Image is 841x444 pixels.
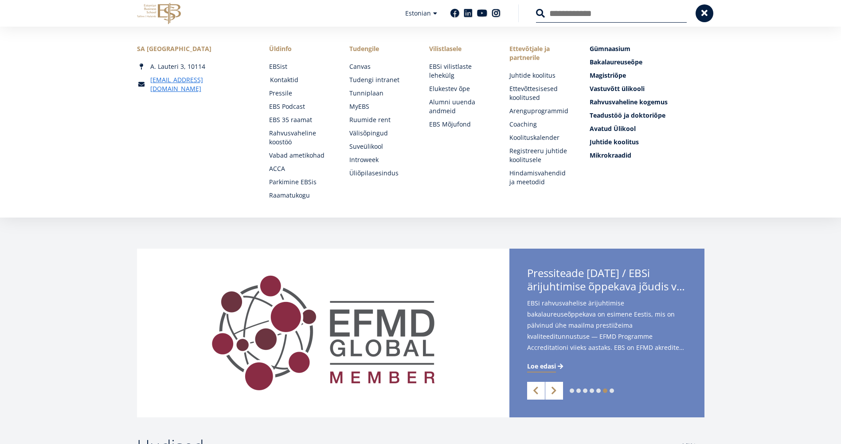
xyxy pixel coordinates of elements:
[590,111,704,120] a: Teadustöö ja doktoriõpe
[349,155,412,164] a: Introweek
[349,44,412,53] a: Tudengile
[269,89,332,98] a: Pressile
[349,115,412,124] a: Ruumide rent
[429,98,492,115] a: Alumni uuenda andmeid
[590,58,704,67] a: Bakalaureuseõpe
[527,297,687,356] span: EBSi rahvusvahelise ärijuhtimise bakalaureuseõppekava on esimene Eestis, mis on pälvinud ühe maai...
[477,9,487,18] a: Youtube
[269,62,332,71] a: EBSist
[610,388,614,393] a: 7
[590,151,704,160] a: Mikrokraadid
[509,107,572,115] a: Arenguprogrammid
[590,124,636,133] span: Avatud Ülikool
[349,102,412,111] a: MyEBS
[590,124,704,133] a: Avatud Ülikool
[590,98,704,107] a: Rahvusvaheline kogemus
[527,362,565,371] a: Loe edasi
[450,9,459,18] a: Facebook
[137,44,251,53] div: SA [GEOGRAPHIC_DATA]
[429,84,492,93] a: Elukestev õpe
[269,164,332,173] a: ACCA
[349,169,412,178] a: Üliõpilasesindus
[527,280,687,293] span: ärijuhtimise õppekava jõudis viieaastase EFMD akrediteeringuga maailma parimate hulka
[269,151,332,160] a: Vabad ametikohad
[509,133,572,142] a: Koolituskalender
[603,388,607,393] a: 6
[509,147,572,164] a: Registreeru juhtide koolitusele
[590,84,704,93] a: Vastuvõtt ülikooli
[509,169,572,186] a: Hindamisvahendid ja meetodid
[527,362,556,371] span: Loe edasi
[590,44,704,53] a: Gümnaasium
[509,84,572,102] a: Ettevõttesisesed koolitused
[527,342,687,353] span: Accreditationi viieks aastaks. EBS on EFMD akrediteeringu saanud juba varasemalt kolmeks aastaks,...
[429,120,492,129] a: EBS Mõjufond
[509,120,572,129] a: Coaching
[590,71,626,79] span: Magistriõpe
[590,111,665,119] span: Teadustöö ja doktoriõpe
[509,44,572,62] span: Ettevõtjale ja partnerile
[349,89,412,98] a: Tunniplaan
[576,388,581,393] a: 2
[270,75,332,84] a: Kontaktid
[349,129,412,138] a: Välisõpingud
[590,138,704,147] a: Juhtide koolitus
[150,75,251,93] a: [EMAIL_ADDRESS][DOMAIN_NAME]
[583,388,587,393] a: 3
[545,382,563,400] a: Next
[137,249,509,417] img: a
[269,129,332,147] a: Rahvusvaheline koostöö
[349,142,412,151] a: Suveülikool
[509,71,572,80] a: Juhtide koolitus
[590,388,594,393] a: 4
[349,75,412,84] a: Tudengi intranet
[429,44,492,53] span: Vilistlasele
[269,178,332,186] a: Parkimine EBSis
[137,62,251,71] div: A. Lauteri 3, 10114
[464,9,473,18] a: Linkedin
[596,388,601,393] a: 5
[590,138,639,146] span: Juhtide koolitus
[590,151,631,159] span: Mikrokraadid
[269,191,332,200] a: Raamatukogu
[590,84,645,93] span: Vastuvõtt ülikooli
[429,62,492,80] a: EBSi vilistlaste lehekülg
[269,44,332,53] span: Üldinfo
[269,102,332,111] a: EBS Podcast
[527,266,687,296] span: Pressiteade [DATE] / EBSi
[269,115,332,124] a: EBS 35 raamat
[590,44,630,53] span: Gümnaasium
[492,9,501,18] a: Instagram
[590,98,668,106] span: Rahvusvaheline kogemus
[349,62,412,71] a: Canvas
[527,382,545,400] a: Previous
[590,58,642,66] span: Bakalaureuseõpe
[590,71,704,80] a: Magistriõpe
[570,388,574,393] a: 1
